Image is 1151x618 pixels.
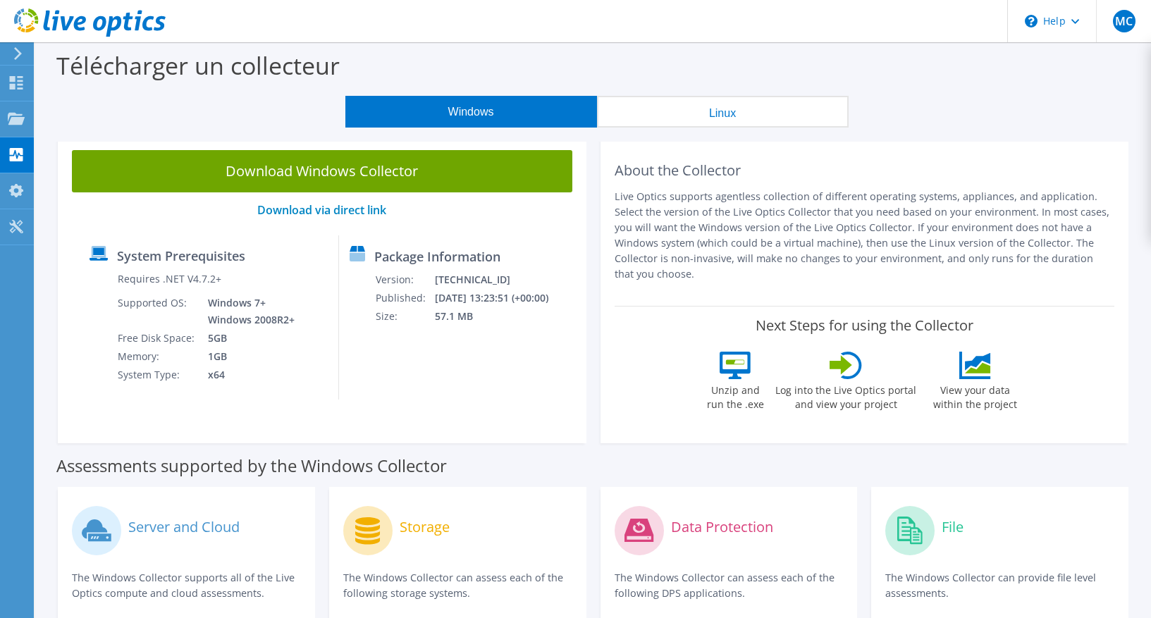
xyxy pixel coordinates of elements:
label: Package Information [374,249,500,264]
td: Supported OS: [117,294,197,329]
td: [TECHNICAL_ID] [434,271,567,289]
td: Memory: [117,347,197,366]
label: System Prerequisites [117,249,245,263]
label: Next Steps for using the Collector [756,317,973,334]
button: Windows [345,96,597,128]
label: Storage [400,520,450,534]
label: Data Protection [671,520,773,534]
label: View your data within the project [924,379,1026,412]
label: Unzip and run the .exe [703,379,768,412]
td: [DATE] 13:23:51 (+00:00) [434,289,567,307]
a: Download Windows Collector [72,150,572,192]
label: Assessments supported by the Windows Collector [56,459,447,473]
label: File [942,520,964,534]
p: The Windows Collector can assess each of the following storage systems. [343,570,572,601]
p: The Windows Collector can provide file level assessments. [885,570,1114,601]
label: Requires .NET V4.7.2+ [118,272,221,286]
p: The Windows Collector can assess each of the following DPS applications. [615,570,844,601]
td: System Type: [117,366,197,384]
td: Free Disk Space: [117,329,197,347]
p: Live Optics supports agentless collection of different operating systems, appliances, and applica... [615,189,1115,282]
svg: \n [1025,15,1038,27]
a: Download via direct link [257,202,386,218]
label: Server and Cloud [128,520,240,534]
label: Télécharger un collecteur [56,49,340,82]
td: 57.1 MB [434,307,567,326]
label: Log into the Live Optics portal and view your project [775,379,917,412]
td: Windows 7+ Windows 2008R2+ [197,294,297,329]
h2: About the Collector [615,162,1115,179]
td: Published: [375,289,434,307]
td: 5GB [197,329,297,347]
td: 1GB [197,347,297,366]
td: Version: [375,271,434,289]
button: Linux [597,96,849,128]
p: The Windows Collector supports all of the Live Optics compute and cloud assessments. [72,570,301,601]
td: x64 [197,366,297,384]
span: MC [1113,10,1135,32]
td: Size: [375,307,434,326]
